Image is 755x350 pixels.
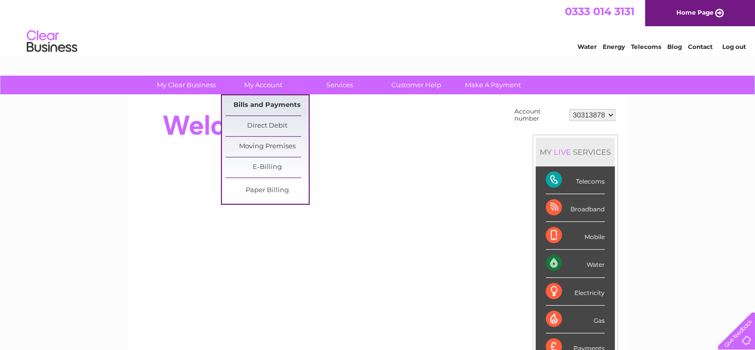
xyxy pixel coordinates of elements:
a: Telecoms [631,43,661,50]
a: Services [298,76,381,94]
a: Paper Billing [225,181,309,201]
a: E-Billing [225,157,309,178]
a: Customer Help [375,76,458,94]
a: Bills and Payments [225,95,309,115]
a: Make A Payment [451,76,535,94]
a: Moving Premises [225,137,309,157]
a: 0333 014 3131 [565,5,634,18]
div: Broadband [546,194,605,222]
div: MY SERVICES [536,138,615,166]
a: Blog [667,43,682,50]
a: Log out [722,43,745,50]
div: Water [546,250,605,277]
a: Contact [688,43,713,50]
a: Water [577,43,597,50]
div: Electricity [546,278,605,306]
div: Telecoms [546,166,605,194]
img: logo.png [26,26,78,57]
a: Energy [603,43,625,50]
a: My Account [221,76,305,94]
div: Gas [546,306,605,333]
div: Clear Business is a trading name of Verastar Limited (registered in [GEOGRAPHIC_DATA] No. 3667643... [140,6,616,49]
td: Account number [512,105,567,125]
div: Mobile [546,222,605,250]
a: Direct Debit [225,116,309,136]
a: My Clear Business [145,76,228,94]
div: LIVE [552,147,573,157]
